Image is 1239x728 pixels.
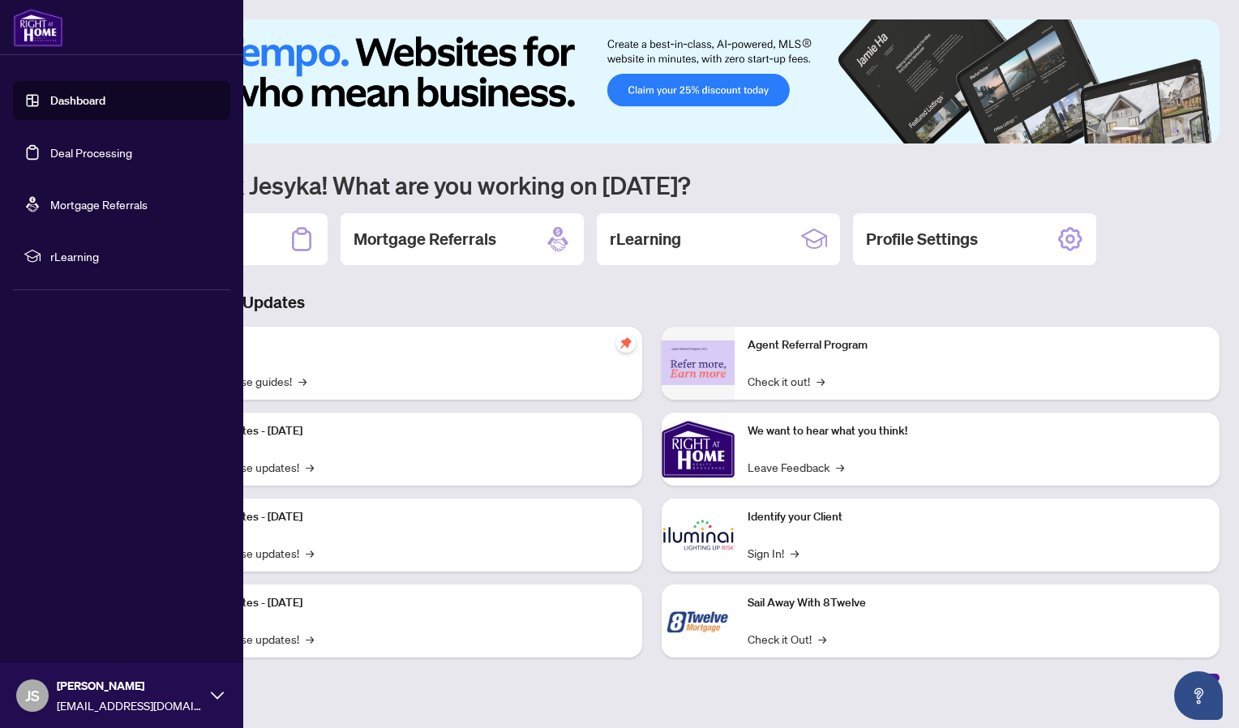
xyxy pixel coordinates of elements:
[662,413,735,486] img: We want to hear what you think!
[50,93,105,108] a: Dashboard
[748,458,844,476] a: Leave Feedback→
[1145,127,1151,134] button: 2
[748,544,799,562] a: Sign In!→
[818,630,826,648] span: →
[25,684,40,707] span: JS
[748,336,1207,354] p: Agent Referral Program
[748,422,1207,440] p: We want to hear what you think!
[836,458,844,476] span: →
[817,372,825,390] span: →
[298,372,307,390] span: →
[748,594,1207,612] p: Sail Away With 8Twelve
[50,145,132,160] a: Deal Processing
[170,508,629,526] p: Platform Updates - [DATE]
[50,197,148,212] a: Mortgage Referrals
[170,594,629,612] p: Platform Updates - [DATE]
[170,336,629,354] p: Self-Help
[50,247,219,265] span: rLearning
[84,19,1220,143] img: Slide 0
[1174,671,1223,720] button: Open asap
[791,544,799,562] span: →
[306,630,314,648] span: →
[748,630,826,648] a: Check it Out!→
[748,372,825,390] a: Check it out!→
[610,228,681,251] h2: rLearning
[616,333,636,353] span: pushpin
[84,291,1220,314] h3: Brokerage & Industry Updates
[1158,127,1164,134] button: 3
[662,499,735,572] img: Identify your Client
[662,340,735,385] img: Agent Referral Program
[57,696,203,714] span: [EMAIL_ADDRESS][DOMAIN_NAME]
[354,228,496,251] h2: Mortgage Referrals
[306,458,314,476] span: →
[748,508,1207,526] p: Identify your Client
[1184,127,1190,134] button: 5
[306,544,314,562] span: →
[57,677,203,695] span: [PERSON_NAME]
[866,228,978,251] h2: Profile Settings
[1171,127,1177,134] button: 4
[84,169,1220,200] h1: Welcome back Jesyka! What are you working on [DATE]?
[170,422,629,440] p: Platform Updates - [DATE]
[1113,127,1138,134] button: 1
[662,585,735,657] img: Sail Away With 8Twelve
[13,8,63,47] img: logo
[1197,127,1203,134] button: 6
